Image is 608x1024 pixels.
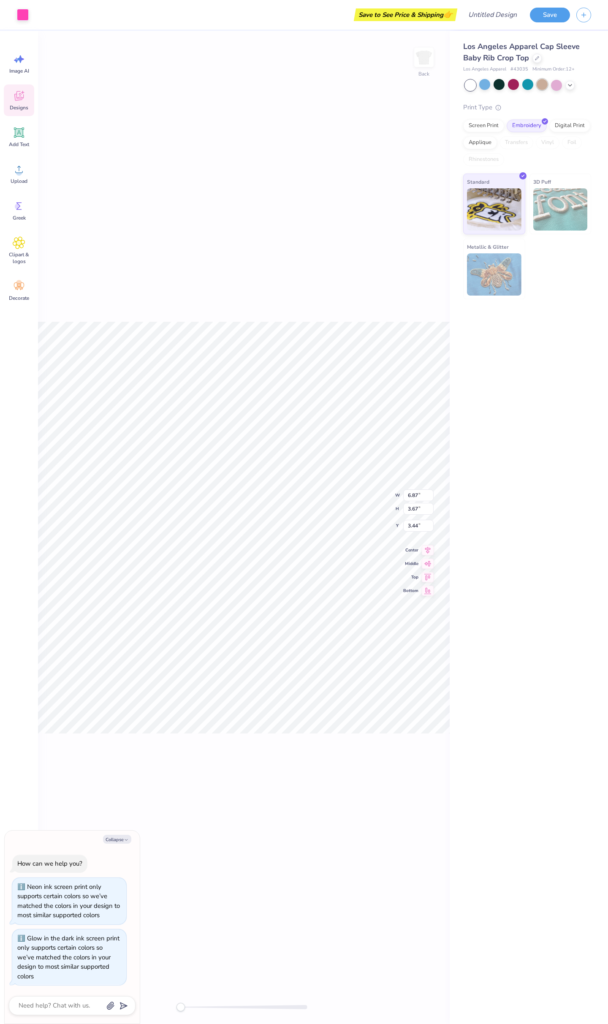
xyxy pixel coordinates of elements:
span: Designs [10,104,28,111]
span: Middle [403,560,418,567]
span: Upload [11,178,27,185]
div: Applique [463,136,497,149]
div: How can we help you? [17,859,82,868]
span: Greek [13,215,26,221]
button: Collapse [103,835,131,844]
img: Metallic & Glitter [467,253,521,296]
span: Image AI [9,68,29,74]
span: Add Text [9,141,29,148]
div: Vinyl [536,136,559,149]
span: Center [403,547,418,554]
div: Back [418,70,429,78]
input: Untitled Design [461,6,524,23]
span: Metallic & Glitter [467,242,509,251]
span: Decorate [9,295,29,301]
div: Transfers [499,136,533,149]
div: Neon ink screen print only supports certain colors so we’ve matched the colors in your design to ... [17,883,120,920]
div: Accessibility label [176,1003,185,1011]
span: Top [403,574,418,581]
span: # 43035 [510,66,528,73]
div: Glow in the dark ink screen print only supports certain colors so we’ve matched the colors in you... [17,934,119,981]
img: Standard [467,188,521,231]
span: 👉 [443,9,453,19]
span: Clipart & logos [5,251,33,265]
img: Back [415,49,432,66]
span: 3D Puff [533,177,551,186]
div: Foil [562,136,582,149]
div: Screen Print [463,120,504,132]
span: Minimum Order: 12 + [532,66,575,73]
div: Digital Print [549,120,590,132]
img: 3D Puff [533,188,588,231]
div: Rhinestones [463,153,504,166]
button: Save [530,8,570,22]
div: Print Type [463,103,591,112]
span: Los Angeles Apparel [463,66,506,73]
span: Standard [467,177,489,186]
span: Bottom [403,587,418,594]
div: Embroidery [507,120,547,132]
div: Save to See Price & Shipping [356,8,455,21]
span: Los Angeles Apparel Cap Sleeve Baby Rib Crop Top [463,41,580,63]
